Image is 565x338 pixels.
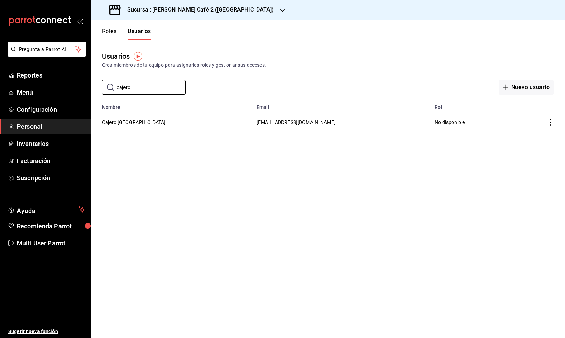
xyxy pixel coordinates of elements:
[122,6,274,14] h3: Sucursal: [PERSON_NAME] Café 2 ([GEOGRAPHIC_DATA])
[91,100,565,134] table: employeesTable
[499,80,554,95] button: Nuevo usuario
[102,51,130,61] div: Usuarios
[257,119,336,125] span: [EMAIL_ADDRESS][DOMAIN_NAME]
[17,71,85,80] span: Reportes
[17,173,85,183] span: Suscripción
[17,122,85,131] span: Personal
[19,46,75,53] span: Pregunta a Parrot AI
[134,52,142,61] img: Tooltip marker
[128,28,151,40] button: Usuarios
[547,119,554,126] button: actions
[77,18,83,24] button: open_drawer_menu
[102,28,116,40] button: Roles
[5,51,86,58] a: Pregunta a Parrot AI
[102,119,166,126] button: Cajero [GEOGRAPHIC_DATA]
[17,221,85,231] span: Recomienda Parrot
[17,139,85,148] span: Inventarios
[8,42,86,57] button: Pregunta a Parrot AI
[430,100,513,110] th: Rol
[430,110,513,134] td: No disponible
[17,156,85,166] span: Facturación
[17,205,76,214] span: Ayuda
[17,238,85,248] span: Multi User Parrot
[252,100,431,110] th: Email
[17,105,85,114] span: Configuración
[117,80,186,94] input: Buscar usuario
[102,61,554,69] div: Crea miembros de tu equipo para asignarles roles y gestionar sus accesos.
[8,328,85,335] span: Sugerir nueva función
[102,28,151,40] div: navigation tabs
[17,88,85,97] span: Menú
[91,100,252,110] th: Nombre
